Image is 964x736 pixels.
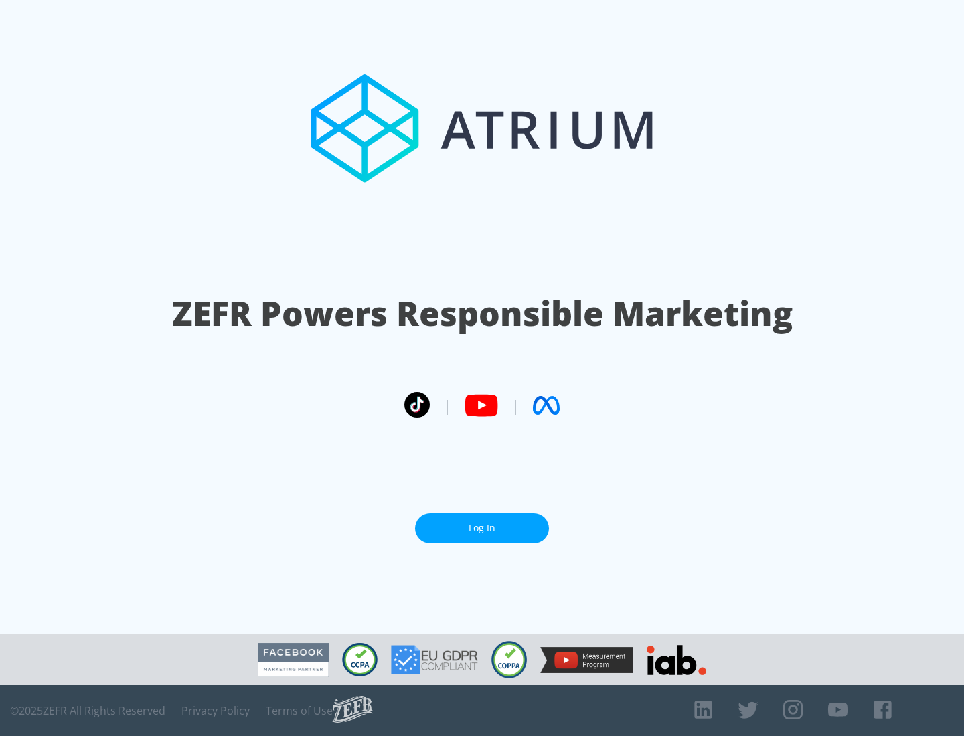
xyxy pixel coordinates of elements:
span: | [443,395,451,416]
h1: ZEFR Powers Responsible Marketing [172,290,793,337]
img: IAB [647,645,706,675]
img: Facebook Marketing Partner [258,643,329,677]
a: Log In [415,513,549,543]
a: Terms of Use [266,704,333,717]
img: CCPA Compliant [342,643,378,676]
span: © 2025 ZEFR All Rights Reserved [10,704,165,717]
img: YouTube Measurement Program [540,647,633,673]
span: | [511,395,519,416]
img: COPPA Compliant [491,641,527,678]
a: Privacy Policy [181,704,250,717]
img: GDPR Compliant [391,645,478,674]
